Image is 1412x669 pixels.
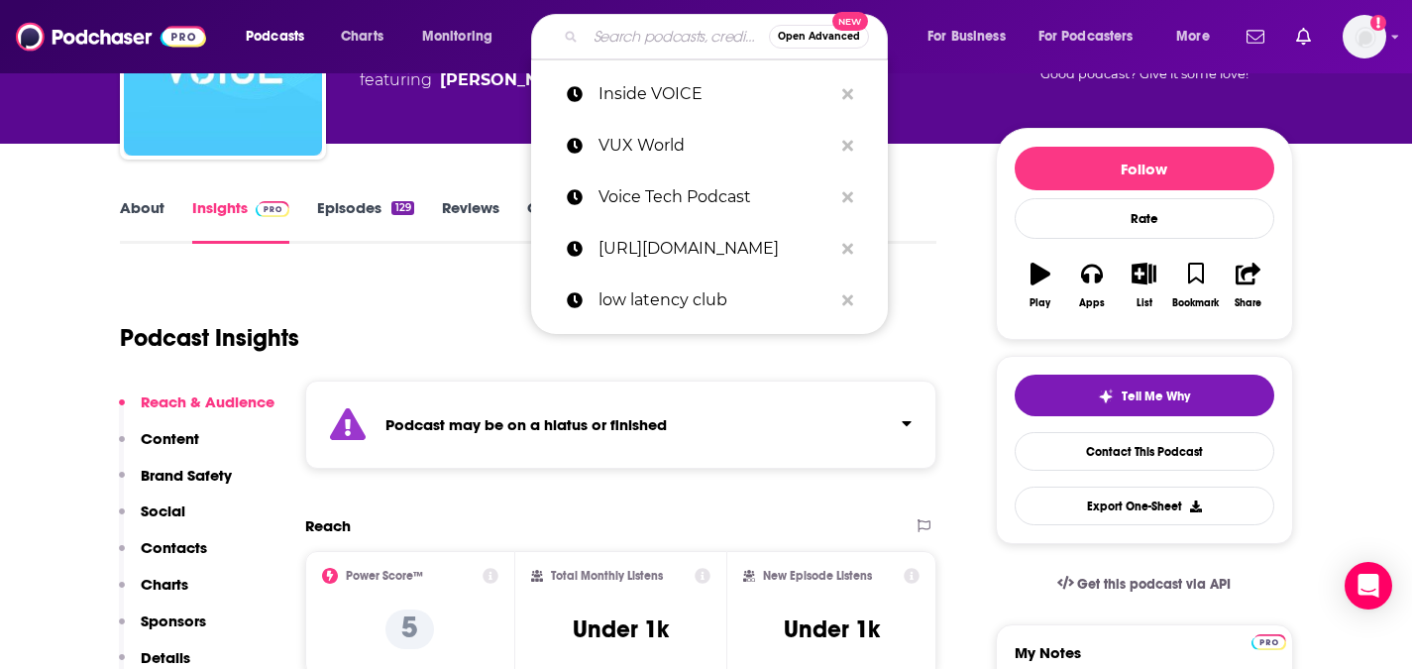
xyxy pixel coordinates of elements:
button: Play [1015,250,1066,321]
div: Play [1030,297,1050,309]
img: Podchaser Pro [256,201,290,217]
img: Podchaser Pro [1251,634,1286,650]
span: Podcasts [246,23,304,51]
div: Open Intercom Messenger [1345,562,1392,610]
a: About [120,198,164,244]
div: Apps [1079,297,1105,309]
button: Open AdvancedNew [769,25,869,49]
div: Bookmark [1172,297,1219,309]
span: featuring [360,68,582,92]
p: Charts [141,575,188,594]
h2: Reach [305,516,351,535]
button: open menu [914,21,1031,53]
a: [URL][DOMAIN_NAME] [531,223,888,275]
p: Social [141,502,185,520]
button: Social [119,502,185,538]
h1: Podcast Insights [120,323,299,353]
button: Export One-Sheet [1015,487,1274,525]
button: List [1118,250,1169,321]
button: Follow [1015,147,1274,190]
span: Open Advanced [778,32,860,42]
p: https://podcasts.apple.com/us/podcast/the-low-latency-club-podcast/id1821214987 [598,223,832,275]
img: User Profile [1343,15,1386,58]
button: open menu [1162,21,1235,53]
button: Brand Safety [119,466,232,502]
span: Good podcast? Give it some love! [1040,66,1249,81]
button: Sponsors [119,612,206,648]
span: More [1176,23,1210,51]
a: Pro website [1251,631,1286,650]
img: tell me why sparkle [1098,389,1114,404]
a: Contact This Podcast [1015,432,1274,471]
button: open menu [408,21,518,53]
button: Apps [1066,250,1118,321]
button: Bookmark [1170,250,1222,321]
button: Contacts [119,538,207,575]
div: Search podcasts, credits, & more... [550,14,907,59]
button: Content [119,429,199,466]
p: Reach & Audience [141,392,274,411]
p: 5 [385,610,434,649]
a: Show notifications dropdown [1288,20,1319,54]
h2: New Episode Listens [763,569,872,583]
div: List [1137,297,1152,309]
a: Voice Tech Podcast [531,171,888,223]
span: For Podcasters [1038,23,1134,51]
a: VUX World [531,120,888,171]
span: New [832,12,868,31]
h3: Under 1k [573,614,669,644]
a: Reviews [442,198,499,244]
a: Keri Roberts [440,68,582,92]
p: VUX World [598,120,832,171]
a: Episodes129 [317,198,413,244]
span: Monitoring [422,23,492,51]
span: For Business [927,23,1006,51]
a: low latency club [531,275,888,326]
p: Brand Safety [141,466,232,485]
p: Contacts [141,538,207,557]
p: Sponsors [141,612,206,630]
strong: Podcast may be on a hiatus or finished [385,415,667,434]
span: Charts [341,23,383,51]
p: Content [141,429,199,448]
div: Rate [1015,198,1274,239]
h3: Under 1k [784,614,880,644]
button: Reach & Audience [119,392,274,429]
input: Search podcasts, credits, & more... [586,21,769,53]
h2: Power Score™ [346,569,423,583]
p: Inside VOICE [598,68,832,120]
span: Tell Me Why [1122,389,1190,404]
button: Share [1222,250,1273,321]
a: Credits4 [527,198,601,244]
section: Click to expand status details [305,381,937,469]
div: 129 [391,201,413,215]
button: open menu [1026,21,1162,53]
div: Share [1235,297,1261,309]
button: tell me why sparkleTell Me Why [1015,375,1274,416]
p: Details [141,648,190,667]
span: Logged in as Marketing09 [1343,15,1386,58]
span: Get this podcast via API [1077,576,1231,593]
a: Get this podcast via API [1041,560,1248,609]
img: Podchaser - Follow, Share and Rate Podcasts [16,18,206,56]
a: Show notifications dropdown [1239,20,1272,54]
button: Charts [119,575,188,612]
a: InsightsPodchaser Pro [192,198,290,244]
a: Charts [328,21,395,53]
svg: Add a profile image [1370,15,1386,31]
p: Voice Tech Podcast [598,171,832,223]
h2: Total Monthly Listens [551,569,663,583]
a: Inside VOICE [531,68,888,120]
p: low latency club [598,275,832,326]
button: Show profile menu [1343,15,1386,58]
button: open menu [232,21,330,53]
